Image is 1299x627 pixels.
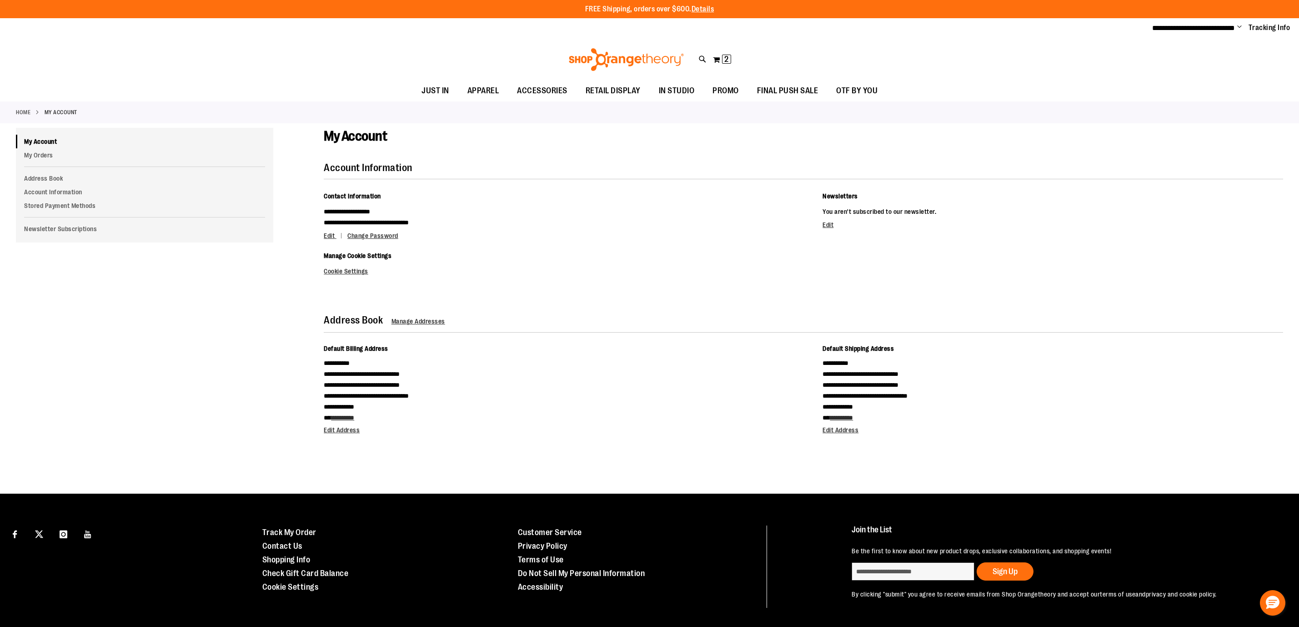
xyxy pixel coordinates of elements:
[324,252,391,259] span: Manage Cookie Settings
[518,555,564,564] a: Terms of Use
[16,108,30,116] a: Home
[518,528,582,537] a: Customer Service
[823,206,1283,217] p: You aren't subscribed to our newsletter.
[659,81,695,101] span: IN STUDIO
[421,81,449,101] span: JUST IN
[347,232,398,239] a: Change Password
[518,541,567,551] a: Privacy Policy
[586,81,641,101] span: RETAIL DISPLAY
[1260,590,1285,616] button: Hello, have a question? Let’s chat.
[650,81,704,101] a: IN STUDIO
[518,569,645,578] a: Do Not Sell My Personal Information
[852,562,974,581] input: enter email
[823,345,894,352] span: Default Shipping Address
[262,582,319,592] a: Cookie Settings
[518,582,563,592] a: Accessibility
[262,541,302,551] a: Contact Us
[467,81,499,101] span: APPAREL
[577,81,650,101] a: RETAIL DISPLAY
[262,528,316,537] a: Track My Order
[1249,23,1290,33] a: Tracking Info
[262,555,311,564] a: Shopping Info
[7,526,23,541] a: Visit our Facebook page
[748,81,828,101] a: FINAL PUSH SALE
[1146,591,1217,598] a: privacy and cookie policy.
[703,81,748,101] a: PROMO
[391,318,445,325] a: Manage Addresses
[16,222,273,236] a: Newsletter Subscriptions
[977,562,1033,581] button: Sign Up
[324,232,335,239] span: Edit
[827,81,887,101] a: OTF BY YOU
[31,526,47,541] a: Visit our X page
[16,199,273,212] a: Stored Payment Methods
[836,81,878,101] span: OTF BY YOU
[1237,23,1242,32] button: Account menu
[724,55,728,64] span: 2
[35,530,43,538] img: Twitter
[16,185,273,199] a: Account Information
[852,526,1271,542] h4: Join the List
[324,345,388,352] span: Default Billing Address
[16,172,273,185] a: Address Book
[585,4,714,15] p: FREE Shipping, orders over $600.
[324,128,387,144] span: My Account
[55,526,71,541] a: Visit our Instagram page
[712,81,739,101] span: PROMO
[852,590,1271,599] p: By clicking "submit" you agree to receive emails from Shop Orangetheory and accept our and
[324,426,360,434] a: Edit Address
[823,192,858,200] span: Newsletters
[993,567,1018,576] span: Sign Up
[508,81,577,101] a: ACCESSORIES
[1100,591,1135,598] a: terms of use
[324,232,346,239] a: Edit
[16,148,273,162] a: My Orders
[324,314,383,326] strong: Address Book
[567,48,685,71] img: Shop Orangetheory
[45,108,77,116] strong: My Account
[324,268,368,275] a: Cookie Settings
[324,162,412,173] strong: Account Information
[823,221,833,228] a: Edit
[262,569,349,578] a: Check Gift Card Balance
[823,426,858,434] a: Edit Address
[80,526,96,541] a: Visit our Youtube page
[458,81,508,101] a: APPAREL
[412,81,458,101] a: JUST IN
[692,5,714,13] a: Details
[324,192,381,200] span: Contact Information
[757,81,818,101] span: FINAL PUSH SALE
[852,546,1271,556] p: Be the first to know about new product drops, exclusive collaborations, and shopping events!
[517,81,567,101] span: ACCESSORIES
[16,135,273,148] a: My Account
